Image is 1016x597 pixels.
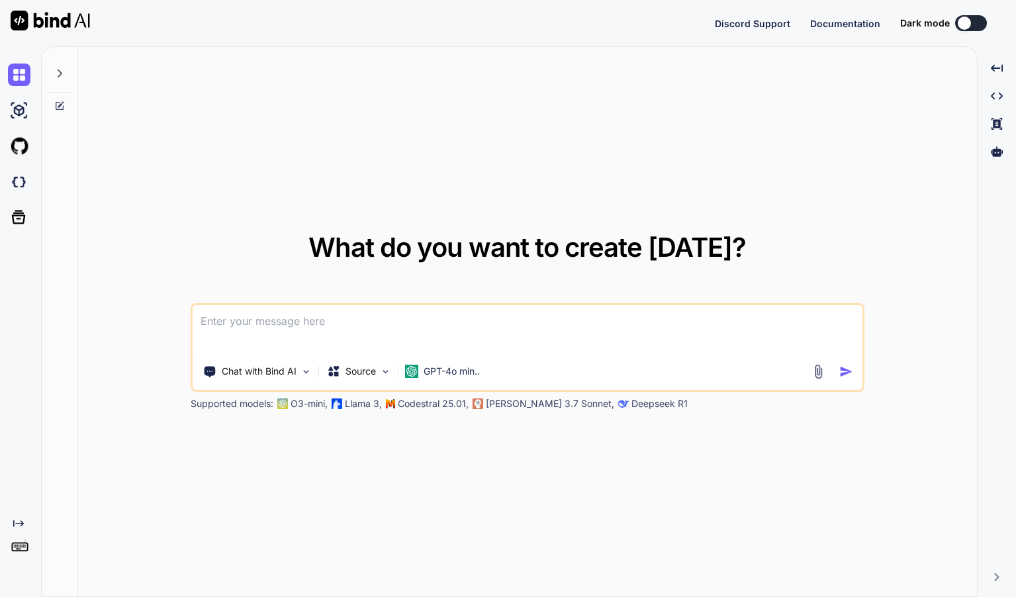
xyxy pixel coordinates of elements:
[8,135,30,158] img: githubLight
[900,17,950,30] span: Dark mode
[424,365,480,378] p: GPT-4o min..
[191,397,273,410] p: Supported models:
[308,231,746,263] span: What do you want to create [DATE]?
[346,365,376,378] p: Source
[839,365,853,379] img: icon
[300,366,312,377] img: Pick Tools
[291,397,328,410] p: O3-mini,
[277,398,288,409] img: GPT-4
[332,398,342,409] img: Llama2
[8,171,30,193] img: darkCloudIdeIcon
[8,99,30,122] img: ai-studio
[345,397,382,410] p: Llama 3,
[631,397,688,410] p: Deepseek R1
[11,11,90,30] img: Bind AI
[8,64,30,86] img: chat
[473,398,483,409] img: claude
[222,365,297,378] p: Chat with Bind AI
[486,397,614,410] p: [PERSON_NAME] 3.7 Sonnet,
[398,397,469,410] p: Codestral 25.01,
[715,18,790,29] span: Discord Support
[380,366,391,377] img: Pick Models
[810,18,880,29] span: Documentation
[811,364,826,379] img: attachment
[386,399,395,408] img: Mistral-AI
[810,17,880,30] button: Documentation
[715,17,790,30] button: Discord Support
[405,365,418,378] img: GPT-4o mini
[618,398,629,409] img: claude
